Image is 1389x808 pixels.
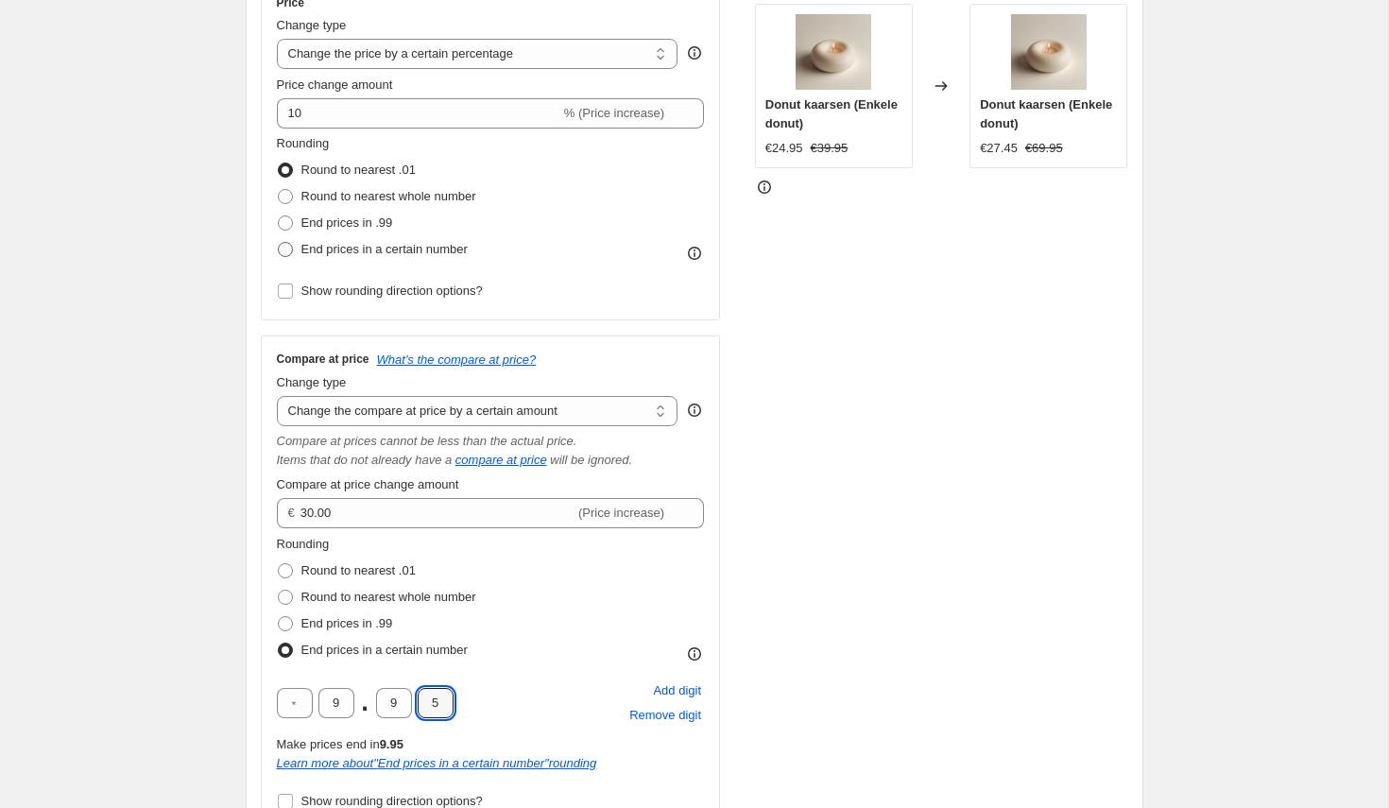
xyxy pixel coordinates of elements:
span: Rounding [277,136,330,150]
button: Add placeholder [650,679,704,703]
span: Change type [277,375,347,389]
span: Round to nearest .01 [301,163,416,177]
span: End prices in .99 [301,616,393,630]
button: compare at price [455,453,547,467]
div: €27.45 [980,139,1018,158]
input: ﹡ [277,688,313,718]
i: Learn more about " End prices in a certain number " rounding [277,756,597,770]
input: ﹡ [418,688,454,718]
span: Change type [277,18,347,32]
input: -10.00 [300,498,574,528]
span: Round to nearest whole number [301,590,476,604]
span: € [288,506,295,520]
strike: €69.95 [1025,139,1063,158]
span: Donut kaarsen (Enkele donut) [765,97,898,130]
span: Make prices end in [277,737,403,751]
h3: Compare at price [277,352,369,367]
input: ﹡ [318,688,354,718]
span: End prices in a certain number [301,643,468,657]
a: Learn more about"End prices in a certain number"rounding [277,756,597,770]
span: Rounding [277,537,330,551]
span: End prices in .99 [301,215,393,230]
span: Show rounding direction options? [301,794,483,808]
div: help [685,401,704,420]
span: (Price increase) [578,506,664,520]
input: ﹡ [376,688,412,718]
i: Compare at prices cannot be less than the actual price. [277,434,577,448]
div: €24.95 [765,139,803,158]
input: -15 [277,98,560,129]
i: will be ignored. [550,453,632,467]
span: Donut kaarsen (Enkele donut) [980,97,1112,130]
button: Remove placeholder [626,703,704,728]
span: % (Price increase) [564,106,664,120]
span: Round to nearest whole number [301,189,476,203]
span: End prices in a certain number [301,242,468,256]
b: 9.95 [380,737,403,751]
button: What's the compare at price? [377,352,537,367]
img: 64_3608301b-8dbe-46d6-abea-d705908f577c_80x.png [796,14,871,90]
span: Add digit [653,681,701,700]
i: Items that do not already have a [277,453,453,467]
strike: €39.95 [811,139,849,158]
div: help [685,43,704,62]
span: Show rounding direction options? [301,284,483,298]
span: . [360,688,370,718]
span: Compare at price change amount [277,477,459,491]
img: 64_3608301b-8dbe-46d6-abea-d705908f577c_80x.png [1011,14,1087,90]
span: Price change amount [277,77,393,92]
span: Remove digit [629,706,701,725]
span: Round to nearest .01 [301,563,416,577]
